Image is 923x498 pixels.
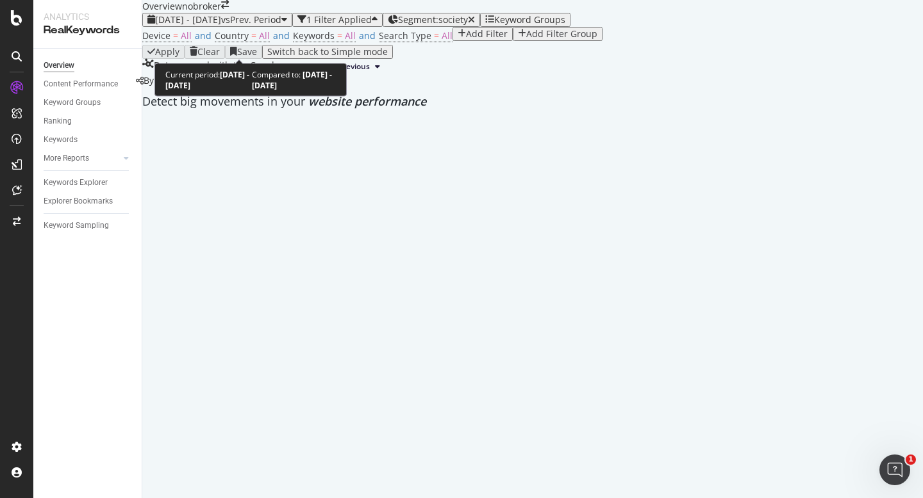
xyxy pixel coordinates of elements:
div: Analytics [44,10,131,23]
span: Device [142,29,170,42]
button: Save [225,45,262,59]
a: More Reports [44,152,120,165]
span: Segment: society [398,13,468,26]
button: [DATE] [279,59,324,74]
span: vs Prev. Period [221,13,281,26]
button: Apply [142,45,185,59]
button: [DATE] - [DATE]vsPrev. Period [142,13,292,27]
span: 2025 Sep. 1st [284,61,309,72]
span: and [195,29,212,42]
b: [DATE] - [DATE] [165,69,249,91]
span: and [359,29,376,42]
div: Keyword Groups [44,96,101,109]
a: Content Performance [44,77,133,91]
span: Search Type [379,29,431,42]
div: Keywords Explorer [44,176,108,189]
button: Segment:society [383,13,480,27]
div: Apply [155,47,179,57]
span: = [173,29,178,42]
span: website performance [308,93,426,109]
div: legacy label [136,74,173,87]
div: Data crossed with the Crawls [154,59,279,74]
span: By URL [144,74,173,86]
span: = [251,29,256,42]
button: Keyword Groups [480,13,570,27]
a: Overview [44,59,133,72]
span: vs [324,60,333,73]
div: Keyword Sampling [44,219,109,232]
span: 1 [906,454,916,465]
a: Ranking [44,115,133,128]
a: Keywords Explorer [44,176,133,189]
span: = [337,29,342,42]
div: More Reports [44,152,89,165]
a: Explorer Bookmarks [44,195,133,208]
div: RealKeywords [44,23,131,38]
span: = [434,29,439,42]
div: Overview [44,59,74,72]
div: Compared to: [252,69,336,91]
span: All [442,29,453,42]
span: All [259,29,270,42]
button: Add Filter Group [513,27,603,41]
div: Add Filter Group [526,29,597,39]
div: Save [237,47,257,57]
div: Explorer Bookmarks [44,195,113,208]
span: and [273,29,290,42]
div: Keywords [44,133,78,147]
b: [DATE] - [DATE] [252,69,332,91]
span: Country [215,29,249,42]
span: All [181,29,192,42]
button: Switch back to Simple mode [262,45,393,59]
button: Add Filter [453,27,513,41]
div: Ranking [44,115,72,128]
span: [DATE] - [DATE] [155,13,221,26]
a: Keywords [44,133,133,147]
div: Content Performance [44,77,118,91]
a: Keyword Sampling [44,219,133,232]
iframe: Intercom live chat [879,454,910,485]
div: Clear [197,47,220,57]
button: Previous [333,59,385,74]
button: 1 Filter Applied [292,13,383,27]
div: Add Filter [466,29,508,39]
button: Clear [185,45,225,59]
span: Keywords [293,29,335,42]
div: Keyword Groups [494,15,565,25]
div: Current period: [165,69,252,91]
div: Detect big movements in your [142,93,923,110]
div: Switch back to Simple mode [267,47,388,57]
a: Keyword Groups [44,96,133,109]
span: Previous [338,61,370,72]
span: All [345,29,356,42]
div: 1 Filter Applied [306,15,372,25]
